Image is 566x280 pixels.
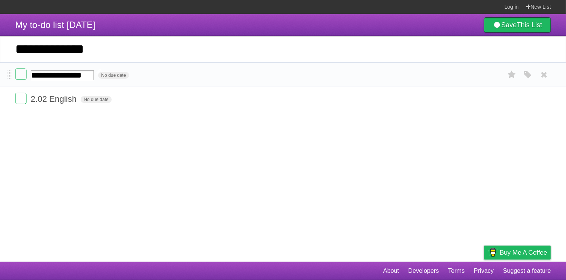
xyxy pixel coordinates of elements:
label: Done [15,93,27,104]
a: Terms [448,264,465,278]
span: Buy me a coffee [500,246,547,259]
label: Star task [505,68,519,81]
a: Developers [408,264,439,278]
img: Buy me a coffee [488,246,498,259]
b: This List [517,21,542,29]
span: No due date [98,72,129,79]
a: Buy me a coffee [484,246,551,260]
a: About [383,264,399,278]
a: SaveThis List [484,17,551,33]
label: Done [15,68,27,80]
span: No due date [81,96,111,103]
span: 2.02 English [31,94,78,104]
span: My to-do list [DATE] [15,20,95,30]
a: Suggest a feature [503,264,551,278]
a: Privacy [474,264,494,278]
